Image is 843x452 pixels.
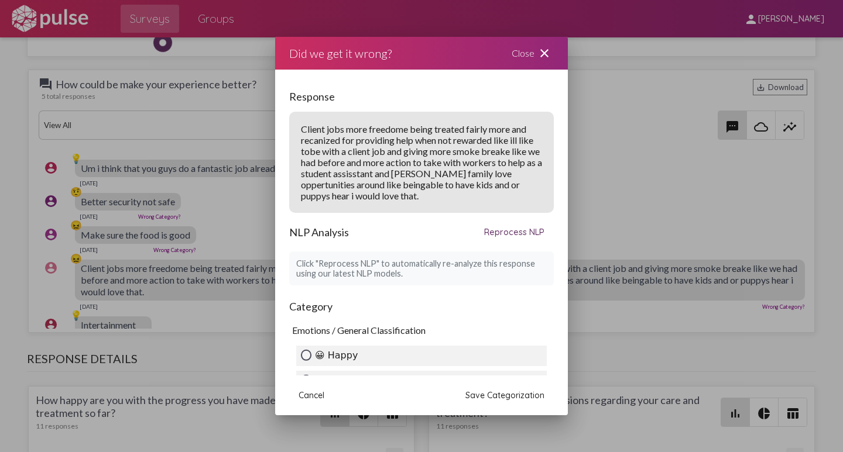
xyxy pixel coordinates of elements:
[475,222,554,243] button: Reprocess NLP
[537,46,551,60] mat-icon: close
[465,390,544,401] span: Save Categorization
[301,374,311,385] input: 😡 Angry
[289,291,554,322] div: Category
[289,81,554,112] div: Response
[296,371,547,391] label: 😡 Angry
[289,251,554,285] div: Click "Reprocess NLP" to automatically re-analyze this response using our latest NLP models.
[301,350,311,360] input: 😀 Happy
[299,390,324,401] span: Cancel
[289,44,392,63] div: Did we get it wrong?
[456,385,554,406] button: Save Categorization
[498,37,568,70] div: Close
[289,322,554,339] div: Emotions / General Classification
[296,346,547,365] label: 😀 Happy
[289,213,554,251] div: NLP Analysis
[484,227,544,237] span: Reprocess NLP
[289,112,554,213] div: Client jobs more freedome being treated fairly more and recanized for providing help when not rew...
[289,385,334,406] button: Cancel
